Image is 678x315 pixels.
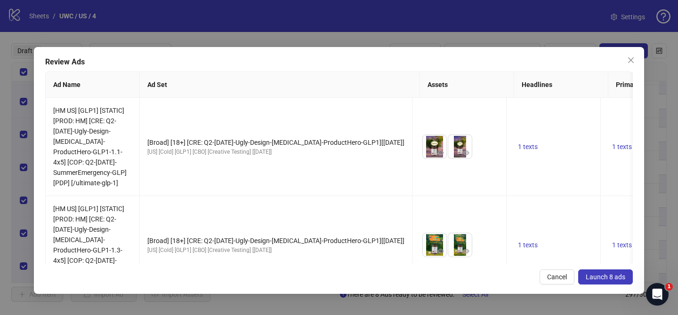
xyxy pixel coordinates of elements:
button: Cancel [540,269,574,284]
span: close [627,56,635,64]
span: 1 texts [518,241,538,249]
span: eye [463,150,469,156]
button: 1 texts [608,141,636,152]
button: Preview [460,245,472,257]
span: 1 texts [612,143,632,150]
div: [US] [Cold] [GLP1] [CBO] [Creative Testing] [[DATE]] [147,246,404,255]
img: Asset 2 [448,233,472,257]
button: 1 texts [514,141,541,152]
div: [US] [Cold] [GLP1] [CBO] [Creative Testing] [[DATE]] [147,148,404,157]
div: Review Ads [45,56,633,68]
button: Preview [435,245,446,257]
div: [Broad] [18+] [CRE: Q2-[DATE]-Ugly-Design-[MEDICAL_DATA]-ProductHero-GLP1][[DATE]] [147,137,404,148]
iframe: Intercom live chat [646,283,669,306]
th: Headlines [514,72,608,98]
button: Preview [435,147,446,158]
span: eye [437,150,444,156]
th: Ad Set [140,72,420,98]
button: Preview [460,147,472,158]
span: eye [463,248,469,254]
img: Asset 1 [423,135,446,158]
span: [HM US] [GLP1] [STATIC] [PROD: HM] [CRE: Q2-[DATE]-Ugly-Design-[MEDICAL_DATA]-ProductHero-GLP1-1.... [53,107,127,187]
button: Launch 8 ads [578,269,633,284]
img: Asset 2 [448,135,472,158]
span: [HM US] [GLP1] [STATIC] [PROD: HM] [CRE: Q2-[DATE]-Ugly-Design-[MEDICAL_DATA]-ProductHero-GLP1-1.... [53,205,127,285]
div: [Broad] [18+] [CRE: Q2-[DATE]-Ugly-Design-[MEDICAL_DATA]-ProductHero-GLP1][[DATE]] [147,236,404,246]
th: Assets [420,72,514,98]
span: eye [437,248,444,254]
span: 1 texts [518,143,538,150]
img: Asset 1 [423,233,446,257]
span: 1 texts [612,241,632,249]
span: Launch 8 ads [586,273,625,281]
span: Cancel [547,273,567,281]
th: Ad Name [46,72,140,98]
button: Close [623,53,638,68]
span: 1 [665,283,673,291]
button: 1 texts [608,239,636,251]
button: 1 texts [514,239,541,251]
